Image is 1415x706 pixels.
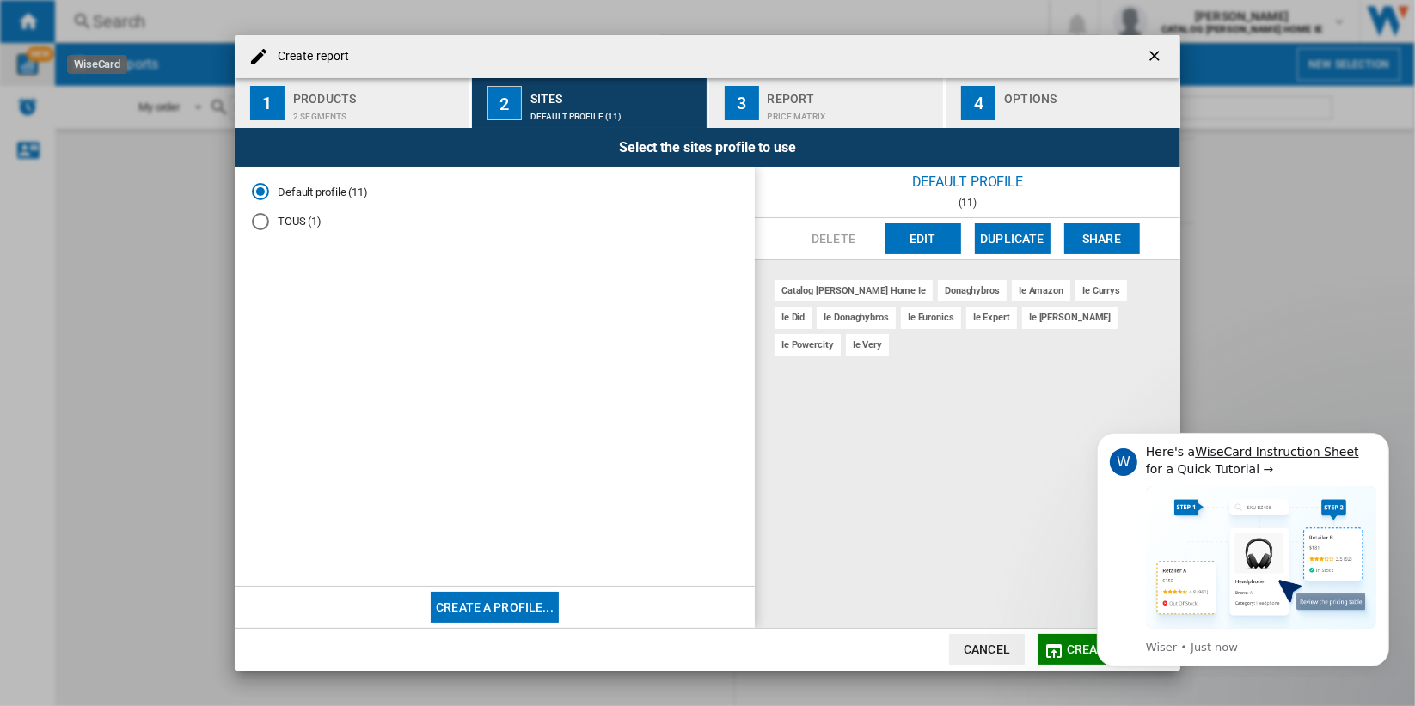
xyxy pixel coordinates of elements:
button: 4 Options [946,78,1180,128]
button: Delete [796,223,872,254]
button: Duplicate [975,223,1051,254]
div: 3 [725,86,759,120]
iframe: Intercom notifications message [1071,417,1415,677]
div: ie [PERSON_NAME] [1022,307,1118,328]
div: Default profile (11) [530,103,700,121]
button: 1 Products 2 segments [235,78,471,128]
h4: Create report [269,48,349,65]
div: Default profile [755,167,1180,197]
div: ie very [846,334,889,356]
button: Share [1064,223,1140,254]
ng-md-icon: getI18NText('BUTTONS.CLOSE_DIALOG') [1146,47,1167,68]
div: ie did [775,307,812,328]
div: ie donaghybros [817,307,896,328]
div: ie currys [1075,280,1127,301]
md-radio-button: Default profile (11) [252,184,738,200]
div: 1 [250,86,285,120]
button: Cancel [949,634,1025,665]
div: 4 [961,86,995,120]
div: Price Matrix [768,103,937,121]
div: Select the sites profile to use [235,128,1180,167]
button: getI18NText('BUTTONS.CLOSE_DIALOG') [1139,40,1173,74]
button: Create report [1038,634,1167,665]
span: Create report [1067,642,1161,656]
button: 2 Sites Default profile (11) [472,78,708,128]
div: Products [293,85,462,103]
div: ie expert [966,307,1017,328]
div: donaghybros [938,280,1007,301]
div: 2 [487,86,522,120]
div: (11) [755,197,1180,209]
button: Edit [885,223,961,254]
button: Create a profile... [431,592,559,623]
div: Options [1004,85,1173,103]
div: ie powercity [775,334,841,356]
div: ie amazon [1012,280,1070,301]
button: 3 Report Price Matrix [709,78,946,128]
div: 2 segments [293,103,462,121]
div: Sites [530,85,700,103]
md-radio-button: TOUS (1) [252,214,738,230]
div: Report [768,85,937,103]
div: ie euronics [901,307,961,328]
div: catalog [PERSON_NAME] home ie [775,280,933,301]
